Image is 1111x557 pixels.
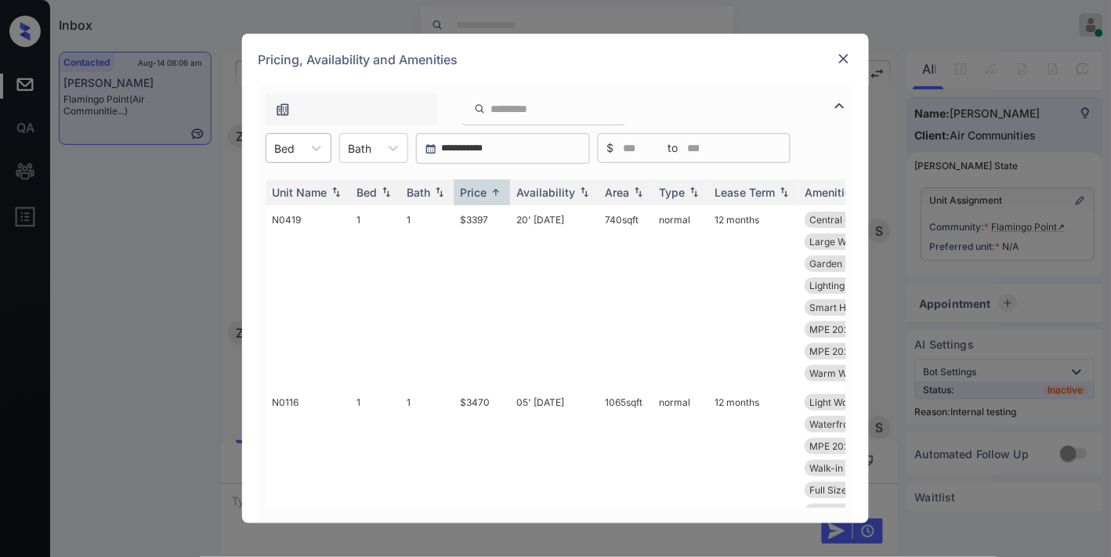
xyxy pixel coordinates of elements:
span: Waterfront Bisc... [809,418,885,430]
div: Type [659,186,685,199]
span: MPE 2025 Lobby,... [809,506,893,518]
td: 1 [400,205,454,388]
img: sorting [776,187,792,198]
img: icon-zuma [275,102,291,118]
div: Unit Name [272,186,327,199]
td: 05' [DATE] [510,388,599,548]
span: Large Walk-in C... [809,236,888,248]
span: Central Courtya... [809,214,888,226]
td: N0419 [266,205,350,388]
img: icon-zuma [831,96,849,115]
td: 12 months [708,205,798,388]
div: Pricing, Availability and Amenities [242,34,869,85]
img: sorting [577,187,592,198]
img: sorting [328,187,344,198]
div: Lease Term [715,186,775,199]
span: MPE 2023 Pkg Lo... [809,345,895,357]
td: normal [653,388,708,548]
td: 1 [400,388,454,548]
td: $3397 [454,205,510,388]
td: 740 sqft [599,205,653,388]
td: 1 [350,205,400,388]
span: Warm Wood Tile ... [809,367,892,379]
span: Walk-in Closets [809,462,878,474]
div: Bath [407,186,430,199]
td: 1065 sqft [599,388,653,548]
span: to [668,139,679,157]
img: sorting [432,187,447,198]
span: $ [606,139,613,157]
div: Bed [356,186,377,199]
img: close [836,51,852,67]
img: icon-zuma [474,102,486,116]
td: 12 months [708,388,798,548]
span: Garden Front Sp... [809,258,889,269]
img: sorting [378,187,394,198]
img: sorting [686,187,702,198]
span: Lighting Recess... [809,280,886,291]
span: Smart Home Door... [809,302,896,313]
td: N0116 [266,388,350,548]
span: Full Size Washe... [809,484,886,496]
td: normal [653,205,708,388]
div: Area [605,186,629,199]
img: sorting [631,187,646,198]
span: MPE 2023 Pkg Lo... [809,440,895,452]
td: 20' [DATE] [510,205,599,388]
td: $3470 [454,388,510,548]
span: Light Wood Tile... [809,396,885,408]
span: MPE 2025 Lobby,... [809,324,893,335]
td: 1 [350,388,400,548]
div: Availability [516,186,575,199]
img: sorting [488,186,504,198]
div: Amenities [805,186,857,199]
div: Price [460,186,487,199]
